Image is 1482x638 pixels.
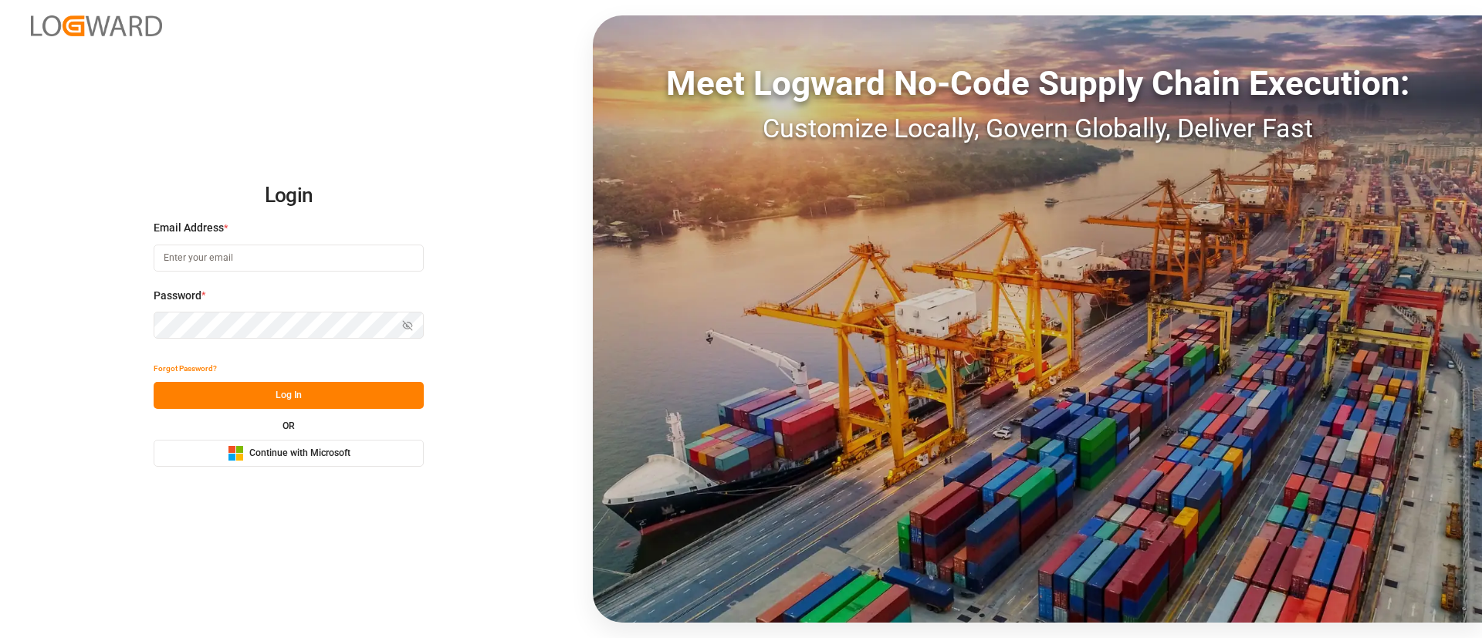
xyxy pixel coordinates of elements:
small: OR [283,421,295,430]
h2: Login [154,171,424,221]
span: Email Address [154,220,224,236]
img: Logward_new_orange.png [31,15,162,36]
div: Meet Logward No-Code Supply Chain Execution: [593,58,1482,109]
input: Enter your email [154,245,424,272]
button: Continue with Microsoft [154,440,424,467]
button: Log In [154,382,424,409]
span: Continue with Microsoft [249,447,350,461]
span: Password [154,288,201,304]
button: Forgot Password? [154,355,217,382]
div: Customize Locally, Govern Globally, Deliver Fast [593,109,1482,148]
